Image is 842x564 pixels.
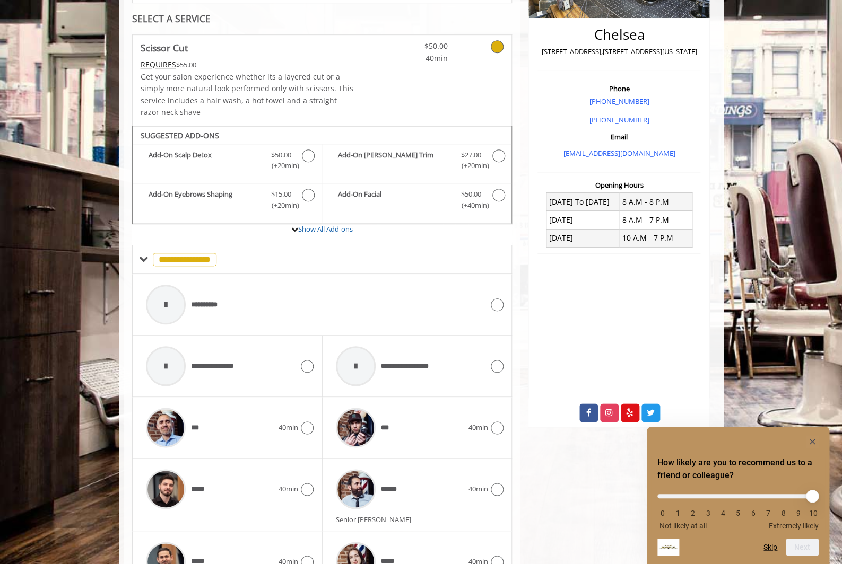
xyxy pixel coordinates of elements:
[338,149,450,172] b: Add-On [PERSON_NAME] Trim
[149,149,261,172] b: Add-On Scalp Detox
[563,148,675,158] a: [EMAIL_ADDRESS][DOMAIN_NAME]
[149,189,261,211] b: Add-On Eyebrows Shaping
[455,200,487,211] span: (+40min )
[619,211,692,229] td: 8 A.M - 7 P.M
[806,435,819,448] button: Hide survey
[657,456,819,482] h2: How likely are you to recommend us to a friend or colleague? Select an option from 0 to 10, with ...
[619,229,692,247] td: 10 A.M - 7 P.M
[657,486,819,530] div: How likely are you to recommend us to a friend or colleague? Select an option from 0 to 10, with ...
[385,40,448,52] span: $50.00
[702,509,713,517] li: 3
[657,435,819,556] div: How likely are you to recommend us to a friend or colleague? Select an option from 0 to 10, with ...
[763,509,774,517] li: 7
[279,422,298,433] span: 40min
[589,96,649,106] a: [PHONE_NUMBER]
[540,85,698,92] h3: Phone
[718,509,728,517] li: 4
[132,126,513,224] div: Scissor Cut Add-onS
[141,71,354,119] p: Get your salon experience whether its a layered cut or a simply more natural look performed only ...
[141,59,354,70] div: $55.00
[271,149,291,161] span: $50.00
[138,189,316,214] label: Add-On Eyebrows Shaping
[385,52,448,64] span: 40min
[265,200,297,211] span: (+20min )
[141,130,219,140] b: SUGGESTED ADD-ONS
[141,40,188,55] b: Scissor Cut
[141,59,176,69] span: This service needs some Advance to be paid before we block your appointment
[336,515,416,524] span: Senior [PERSON_NAME]
[763,543,777,551] button: Skip
[546,229,619,247] td: [DATE]
[271,189,291,200] span: $15.00
[279,483,298,495] span: 40min
[589,115,649,125] a: [PHONE_NUMBER]
[748,509,758,517] li: 6
[298,224,353,234] a: Show All Add-ons
[540,133,698,140] h3: Email
[769,522,819,530] span: Extremely likely
[546,211,619,229] td: [DATE]
[733,509,743,517] li: 5
[455,160,487,171] span: (+20min )
[338,189,450,211] b: Add-On Facial
[793,509,804,517] li: 9
[688,509,698,517] li: 2
[132,14,513,24] div: SELECT A SERVICE
[265,160,297,171] span: (+20min )
[778,509,788,517] li: 8
[468,422,488,433] span: 40min
[659,522,707,530] span: Not likely at all
[540,46,698,57] p: [STREET_ADDRESS],[STREET_ADDRESS][US_STATE]
[138,149,316,174] label: Add-On Scalp Detox
[461,149,481,161] span: $27.00
[546,193,619,211] td: [DATE] To [DATE]
[468,483,488,495] span: 40min
[537,181,700,189] h3: Opening Hours
[540,27,698,42] h2: Chelsea
[786,539,819,556] button: Next question
[657,509,668,517] li: 0
[461,189,481,200] span: $50.00
[327,149,506,174] label: Add-On Beard Trim
[672,509,683,517] li: 1
[327,189,506,214] label: Add-On Facial
[808,509,819,517] li: 10
[619,193,692,211] td: 8 A.M - 8 P.M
